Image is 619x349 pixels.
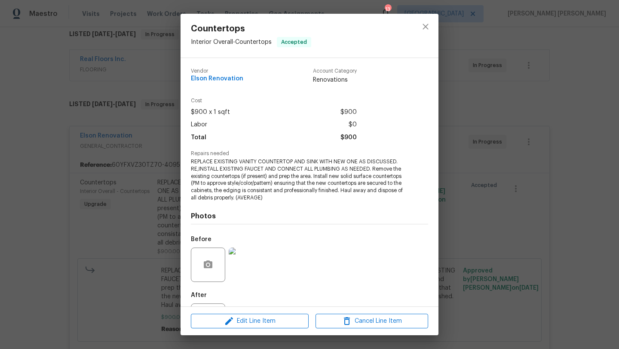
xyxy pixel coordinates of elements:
[191,39,272,45] span: Interior Overall - Countertops
[191,236,211,242] h5: Before
[191,212,428,220] h4: Photos
[191,158,404,202] span: REPLACE EXISTING VANITY COUNTERTOP AND SINK WITH NEW ONE AS DISCUSSED. RE,INSTALL EXISTING FAUCET...
[191,68,243,74] span: Vendor
[191,24,311,34] span: Countertops
[193,316,306,327] span: Edit Line Item
[191,119,207,131] span: Labor
[349,119,357,131] span: $0
[340,132,357,144] span: $900
[191,76,243,82] span: Elson Renovation
[278,38,310,46] span: Accepted
[191,292,207,298] h5: After
[385,5,391,14] div: 13
[191,98,357,104] span: Cost
[313,76,357,84] span: Renovations
[191,151,428,156] span: Repairs needed
[313,68,357,74] span: Account Category
[316,314,428,329] button: Cancel Line Item
[340,106,357,119] span: $900
[415,16,436,37] button: close
[191,132,206,144] span: Total
[191,314,309,329] button: Edit Line Item
[318,316,426,327] span: Cancel Line Item
[191,106,230,119] span: $900 x 1 sqft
